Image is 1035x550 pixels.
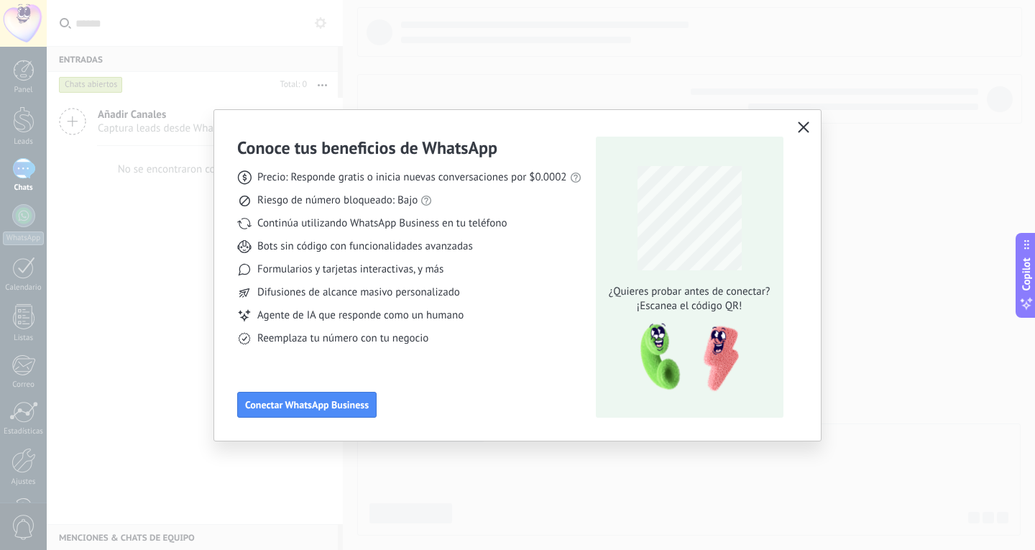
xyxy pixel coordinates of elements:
[237,137,497,159] h3: Conoce tus beneficios de WhatsApp
[604,299,774,313] span: ¡Escanea el código QR!
[604,285,774,299] span: ¿Quieres probar antes de conectar?
[257,308,464,323] span: Agente de IA que responde como un humano
[237,392,377,418] button: Conectar WhatsApp Business
[257,193,418,208] span: Riesgo de número bloqueado: Bajo
[257,170,567,185] span: Precio: Responde gratis o inicia nuevas conversaciones por $0.0002
[628,319,742,396] img: qr-pic-1x.png
[245,400,369,410] span: Conectar WhatsApp Business
[257,285,460,300] span: Difusiones de alcance masivo personalizado
[257,239,473,254] span: Bots sin código con funcionalidades avanzadas
[1019,257,1034,290] span: Copilot
[257,331,428,346] span: Reemplaza tu número con tu negocio
[257,216,507,231] span: Continúa utilizando WhatsApp Business en tu teléfono
[257,262,443,277] span: Formularios y tarjetas interactivas, y más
